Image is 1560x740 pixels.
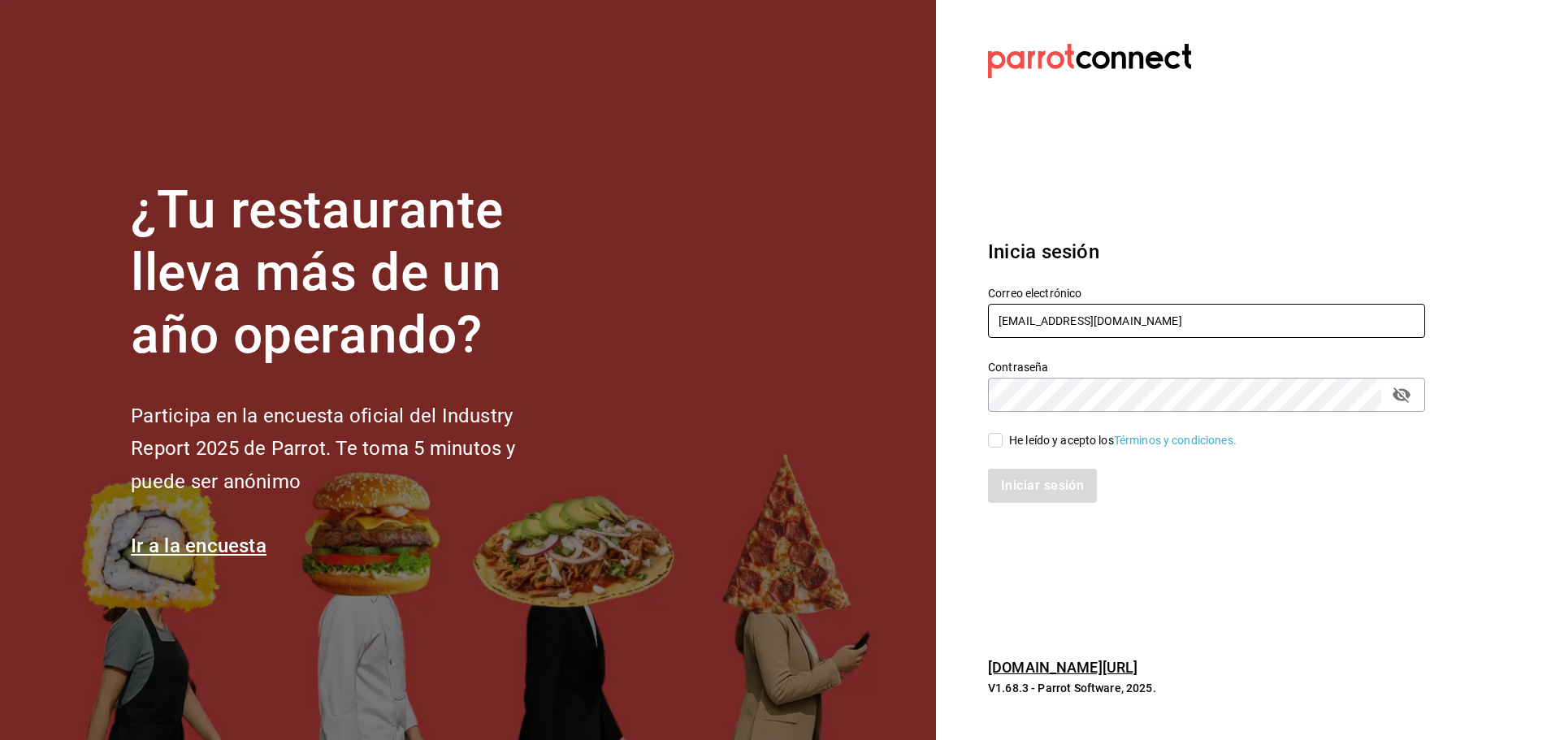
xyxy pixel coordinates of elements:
[988,361,1425,373] label: Contraseña
[988,659,1137,676] a: [DOMAIN_NAME][URL]
[131,180,570,366] h1: ¿Tu restaurante lleva más de un año operando?
[131,400,570,499] h2: Participa en la encuesta oficial del Industry Report 2025 de Parrot. Te toma 5 minutos y puede se...
[1388,381,1415,409] button: passwordField
[988,680,1425,696] p: V1.68.3 - Parrot Software, 2025.
[131,534,266,557] a: Ir a la encuesta
[1009,432,1237,449] div: He leído y acepto los
[988,288,1425,299] label: Correo electrónico
[988,304,1425,338] input: Ingresa tu correo electrónico
[988,237,1425,266] h3: Inicia sesión
[1114,434,1237,447] a: Términos y condiciones.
